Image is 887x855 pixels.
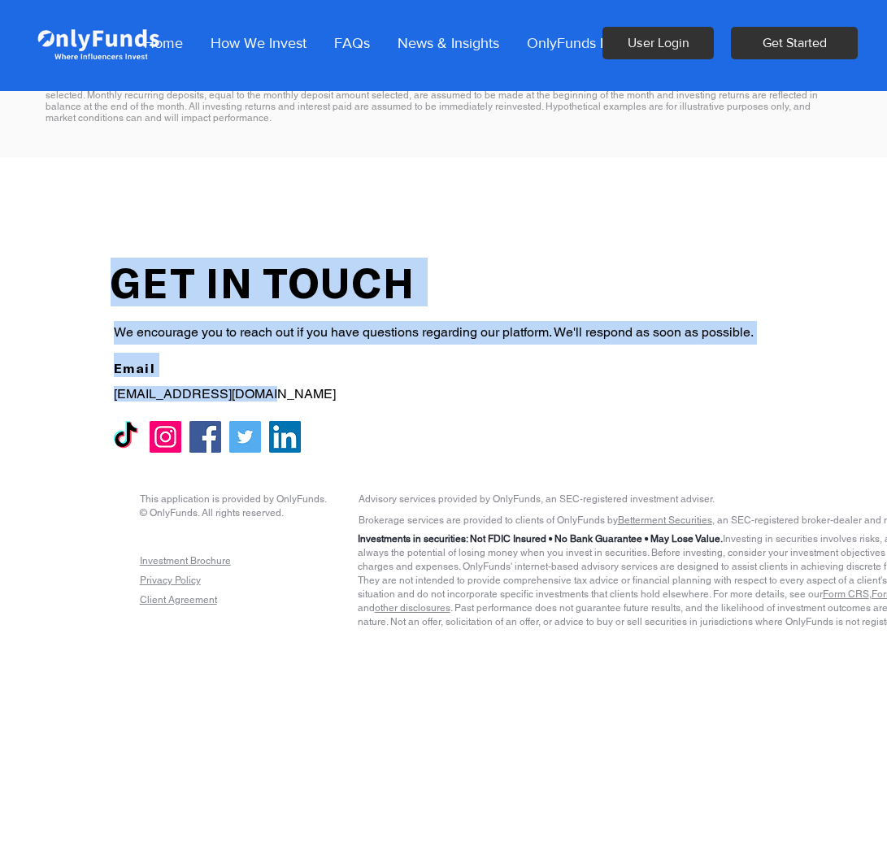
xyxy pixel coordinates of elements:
[140,555,231,566] a: Investment Brochure
[150,421,181,453] img: Instagram
[35,15,160,72] img: Onlyfunds logo in white on a blue background.
[514,23,654,63] a: OnlyFunds Merch
[136,23,191,63] p: Home
[130,23,197,63] a: Home
[628,34,689,52] span: User Login
[130,23,654,63] nav: Site
[140,493,327,505] span: This application is provided by OnlyFunds.
[229,421,261,453] img: Twitter
[114,386,336,401] span: [EMAIL_ADDRESS][DOMAIN_NAME]
[269,421,301,453] img: LinkedIn
[618,514,712,526] span: Betterment Securities
[823,588,869,600] a: Form CRS
[46,67,841,124] span: Annual investment return is assumed to be x% each year, where x is the risk level chosen. The inv...
[110,421,301,453] ul: Social Bar
[359,493,715,505] span: Advisory services provided by OnlyFunds, an SEC-registered investment adviser.
[731,27,858,59] button: Get Started
[384,23,514,63] a: News & Insights
[110,421,141,453] img: TikTok
[140,575,201,586] a: Privacy Policy
[358,533,723,545] span: Investments in securities: Not FDIC Insured • No Bank Guarantee • May Lose Value.
[114,360,155,375] span: Email
[519,23,649,63] p: OnlyFunds Merch
[197,23,320,63] a: How We Invest
[389,23,507,63] p: News & Insights
[140,594,217,605] a: Client Agreement
[114,324,754,340] span: We encourage you to reach out if you have questions regarding our platform. We'll respond as soon...
[189,421,221,453] img: Facebook
[140,507,284,519] span: © OnlyFunds. All rights reserved.
[114,387,336,401] a: [EMAIL_ADDRESS][DOMAIN_NAME]
[375,602,450,614] a: other disclosures
[763,34,827,52] span: Get Started
[320,23,384,63] a: FAQs
[111,258,416,306] span: GET IN TOUCH
[202,23,315,63] p: How We Invest
[602,27,714,59] a: User Login
[326,23,378,63] p: FAQs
